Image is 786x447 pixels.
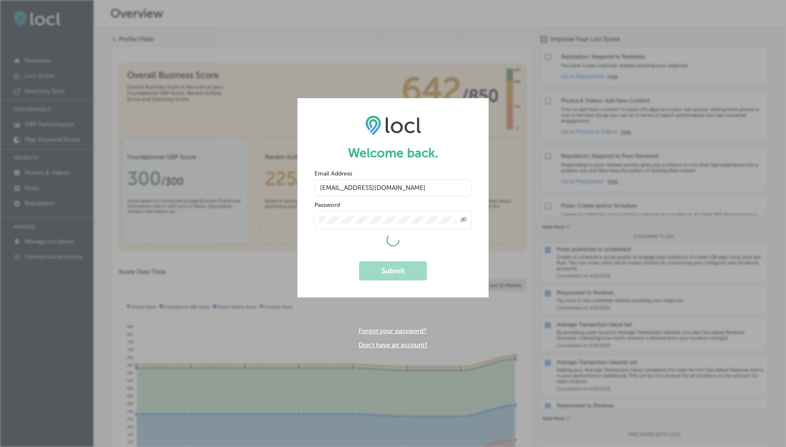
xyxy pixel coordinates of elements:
[365,115,421,135] img: LOCL logo
[359,327,427,335] a: Forgot your password?
[314,170,352,177] label: Email Address
[314,201,340,209] label: Password
[314,145,472,161] h1: Welcome back.
[359,261,427,280] button: Submit
[460,216,467,224] span: Toggle password visibility
[359,341,427,349] a: Don't have an account?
